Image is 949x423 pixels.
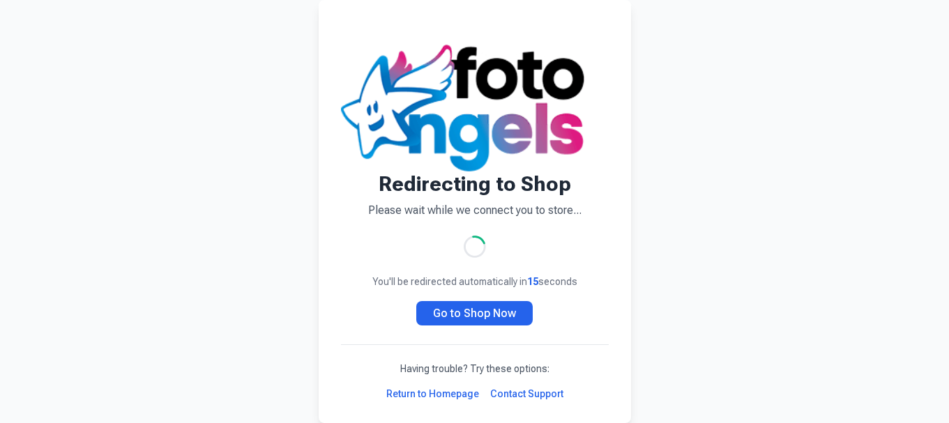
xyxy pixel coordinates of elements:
a: Go to Shop Now [416,301,533,325]
a: Contact Support [490,387,563,401]
p: Please wait while we connect you to store... [341,202,609,219]
h1: Redirecting to Shop [341,171,609,197]
span: 15 [527,276,538,287]
p: Having trouble? Try these options: [341,362,609,376]
a: Return to Homepage [386,387,479,401]
p: You'll be redirected automatically in seconds [341,275,609,289]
